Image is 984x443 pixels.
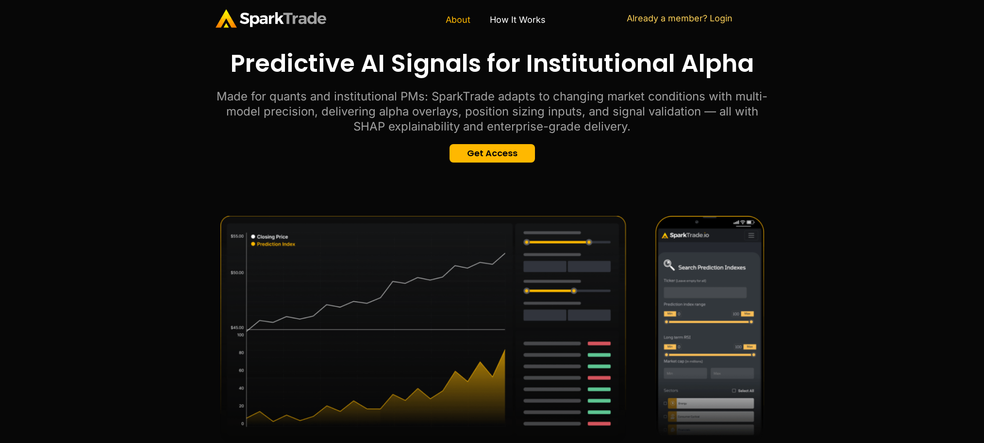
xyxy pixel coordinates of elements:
[436,9,480,31] a: About
[216,89,769,134] p: Made for quants and institutional PMs: SparkTrade adapts to changing market conditions with multi...
[467,149,517,158] span: Get Access
[450,144,535,163] a: Get Access
[216,48,769,79] h2: Predictive AI Signals for Institutional Alpha
[480,9,555,31] a: How It Works
[365,9,627,31] nav: Menu
[627,13,733,23] a: Already a member? Login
